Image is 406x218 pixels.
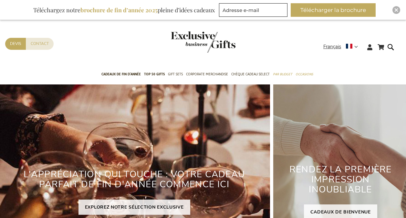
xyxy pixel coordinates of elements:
span: Occasions [296,71,313,78]
form: marketing offers and promotions [219,3,289,19]
span: Chèque Cadeau Select [231,71,270,78]
input: Adresse e-mail [219,3,287,17]
a: Devis [5,38,26,50]
div: Close [392,6,400,14]
a: store logo [171,31,203,53]
span: Par budget [273,71,292,78]
span: Français [323,43,341,50]
span: Cadeaux de fin d’année [101,71,141,78]
div: Français [323,43,362,50]
b: brochure de fin d’année 2025 [80,6,158,14]
div: Téléchargez notre pleine d’idées cadeaux [30,3,218,17]
a: Contact [26,38,54,50]
span: Gift Sets [168,71,183,78]
span: TOP 50 Gifts [144,71,165,78]
img: Exclusive Business gifts logo [171,31,235,53]
button: Télécharger la brochure [291,3,376,17]
a: EXPLOREZ NOTRE SÉLECTION EXCLUSIVE [78,200,190,215]
img: Close [394,8,398,12]
span: Corporate Merchandise [186,71,228,78]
